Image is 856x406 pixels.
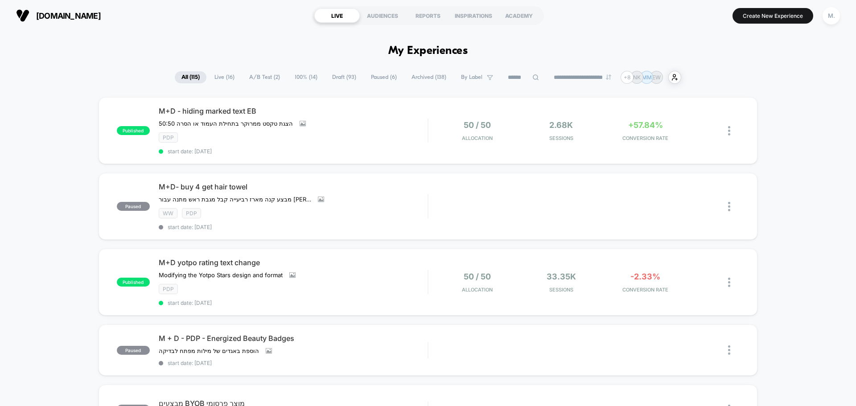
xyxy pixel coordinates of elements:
[159,208,177,218] span: WW
[159,132,178,143] span: pdp
[36,11,101,21] span: [DOMAIN_NAME]
[728,345,730,355] img: close
[606,74,611,80] img: end
[159,148,428,155] span: start date: [DATE]
[159,196,311,203] span: מבצע קנה מארז רביעייה קבל מגבת ראש מתנה עבור [PERSON_NAME] ווליום
[547,272,576,281] span: 33.35k
[159,258,428,267] span: M+D yotpo rating text change
[314,8,360,23] div: LIVE
[159,299,428,306] span: start date: [DATE]
[405,8,451,23] div: REPORTS
[462,287,493,293] span: Allocation
[451,8,496,23] div: INSPIRATIONS
[522,135,601,141] span: Sessions
[633,74,641,81] p: NK
[652,74,661,81] p: EW
[159,271,283,279] span: Modifying the Yotpo Stars design and format
[464,120,491,130] span: 50 / 50
[159,182,428,191] span: M+D- buy 4 get hair towel
[159,224,428,230] span: start date: [DATE]
[496,8,542,23] div: ACADEMY
[462,135,493,141] span: Allocation
[16,9,29,22] img: Visually logo
[159,334,428,343] span: M + D - PDP - Energized Beauty Badges
[208,71,241,83] span: Live ( 16 )
[630,272,660,281] span: -2.33%
[325,71,363,83] span: Draft ( 93 )
[117,346,150,355] span: paused
[522,287,601,293] span: Sessions
[360,8,405,23] div: AUDIENCES
[364,71,403,83] span: Paused ( 6 )
[823,7,840,25] div: M.
[159,120,293,127] span: 50:50 הצגת טקסט ממרוקר בתחילת העמוד או הסרה
[461,74,482,81] span: By Label
[733,8,813,24] button: Create New Experience
[182,208,201,218] span: pdp
[388,45,468,57] h1: My Experiences
[159,347,259,354] span: הוספת באגדים של מילות מפתח לבדיקה
[405,71,453,83] span: Archived ( 138 )
[820,7,843,25] button: M.
[621,71,634,84] div: + 8
[728,278,730,287] img: close
[728,126,730,135] img: close
[549,120,573,130] span: 2.68k
[288,71,324,83] span: 100% ( 14 )
[642,74,652,81] p: MM
[13,8,103,23] button: [DOMAIN_NAME]
[175,71,206,83] span: All ( 115 )
[159,107,428,115] span: M+D - hiding marked text EB
[605,135,685,141] span: CONVERSION RATE
[605,287,685,293] span: CONVERSION RATE
[117,278,150,287] span: published
[464,272,491,281] span: 50 / 50
[628,120,663,130] span: +57.84%
[159,360,428,366] span: start date: [DATE]
[728,202,730,211] img: close
[117,202,150,211] span: paused
[159,284,178,294] span: pdp
[243,71,287,83] span: A/B Test ( 2 )
[117,126,150,135] span: published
